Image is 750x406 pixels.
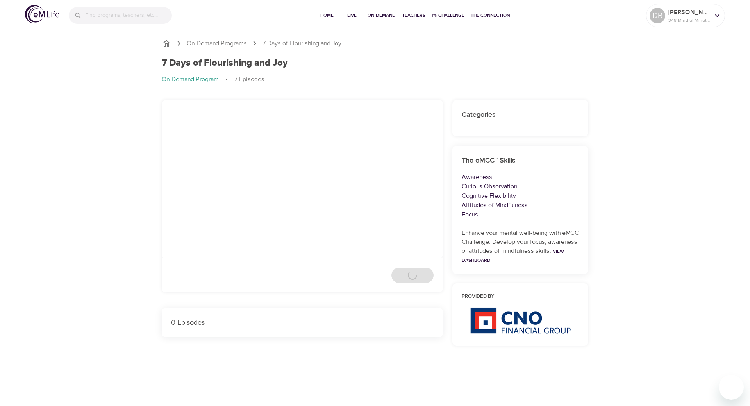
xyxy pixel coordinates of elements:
p: 7 Episodes [234,75,264,84]
h6: The eMCC™ Skills [462,155,579,166]
iframe: Button to launch messaging window [719,375,744,400]
p: 0 Episodes [171,317,434,328]
input: Find programs, teachers, etc... [85,7,172,24]
p: Curious Observation [462,182,579,191]
p: Attitudes of Mindfulness [462,200,579,210]
p: Cognitive Flexibility [462,191,579,200]
nav: breadcrumb [162,39,588,48]
span: The Connection [471,11,510,20]
img: CNO%20logo.png [470,307,571,334]
h6: Categories [462,109,579,121]
p: Awareness [462,172,579,182]
span: Teachers [402,11,425,20]
span: Live [343,11,361,20]
p: Enhance your mental well-being with eMCC Challenge. Develop your focus, awareness or attitudes of... [462,229,579,265]
h6: Provided by [462,293,579,301]
p: Focus [462,210,579,219]
h1: 7 Days of Flourishing and Joy [162,57,288,69]
nav: breadcrumb [162,75,588,84]
a: On-Demand Programs [187,39,247,48]
p: [PERSON_NAME] [668,7,710,17]
p: 7 Days of Flourishing and Joy [262,39,341,48]
span: On-Demand [368,11,396,20]
p: 348 Mindful Minutes [668,17,710,24]
span: 1% Challenge [432,11,464,20]
p: On-Demand Program [162,75,219,84]
span: Home [318,11,336,20]
div: DB [650,8,665,23]
img: logo [25,5,59,23]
